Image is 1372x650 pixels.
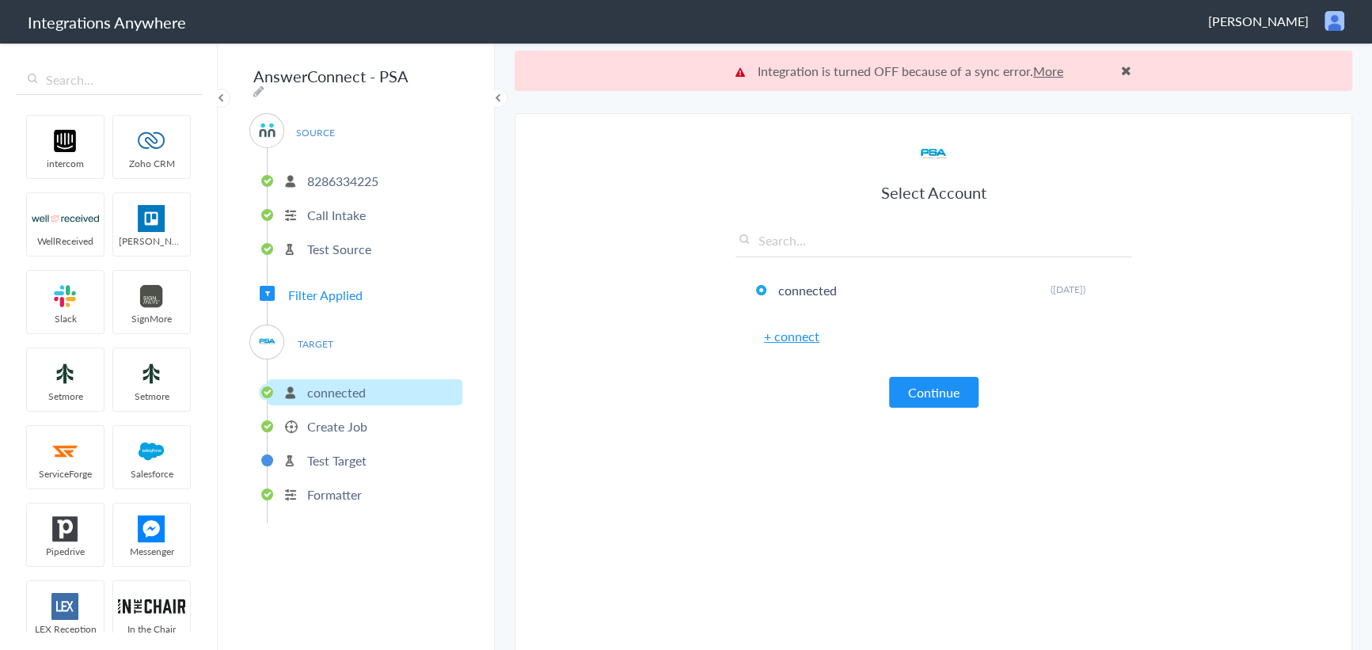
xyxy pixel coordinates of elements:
a: More [1033,62,1063,80]
p: Create Job [307,417,367,435]
img: trello.png [118,205,185,232]
span: [PERSON_NAME] [1208,12,1309,30]
button: Continue [889,377,979,408]
img: user.png [1324,11,1344,31]
img: signmore-logo.png [118,283,185,310]
img: FBM.png [118,515,185,542]
img: inch-logo.svg [118,593,185,620]
p: Integration is turned OFF because of a sync error. [735,62,1131,80]
p: connected [307,383,366,401]
img: intercom-logo.svg [32,127,99,154]
span: Pipedrive [27,545,104,558]
span: LEX Reception [27,622,104,636]
img: serviceforge-icon.png [32,438,99,465]
img: salesforce-logo.svg [118,438,185,465]
span: SignMore [113,312,190,325]
input: Search... [16,65,202,95]
span: ServiceForge [27,467,104,481]
p: Test Target [307,451,367,469]
img: setmoreNew.jpg [32,360,99,387]
img: answerconnect-logo.svg [257,120,277,140]
h1: Integrations Anywhere [28,11,186,33]
span: Filter Applied [288,286,363,304]
img: setmoreNew.jpg [118,360,185,387]
span: [PERSON_NAME] [113,234,190,248]
span: Setmore [27,390,104,403]
img: slack-logo.svg [32,283,99,310]
img: lex-app-logo.svg [32,593,99,620]
img: zoho-logo.svg [118,127,185,154]
span: In the Chair [113,622,190,636]
span: intercom [27,157,104,170]
img: psa-logo.svg [918,138,949,169]
span: Slack [27,312,104,325]
p: Formatter [307,485,362,504]
span: SOURCE [285,122,345,143]
img: wr-logo.svg [32,205,99,232]
p: Test Source [307,240,371,258]
span: ([DATE]) [1051,283,1085,296]
span: Messenger [113,545,190,558]
a: + connect [764,327,819,345]
span: Salesforce [113,467,190,481]
img: psa-logo.svg [257,332,277,352]
span: WellReceived [27,234,104,248]
input: Search... [735,231,1131,257]
p: 8286334225 [307,172,378,190]
span: Setmore [113,390,190,403]
img: pipedrive.png [32,515,99,542]
span: Zoho CRM [113,157,190,170]
h3: Select Account [735,181,1131,203]
p: Call Intake [307,206,366,224]
span: TARGET [285,333,345,355]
